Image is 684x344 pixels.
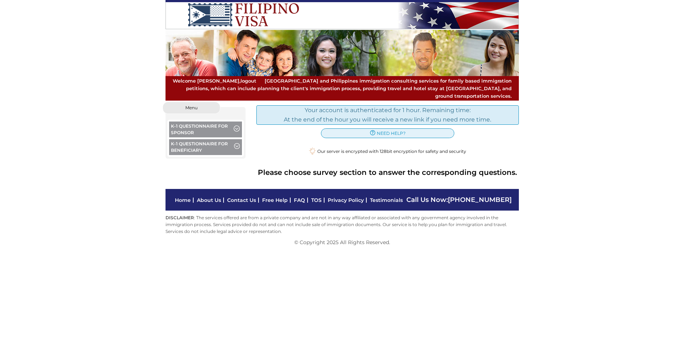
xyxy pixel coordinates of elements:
[256,105,519,124] div: Your account is authenticated for 1 hour. Remaining time: At the end of the hour you will receive...
[163,102,220,114] button: Menu
[377,130,406,137] span: need help?
[294,197,305,203] a: FAQ
[321,128,454,138] a: need help?
[317,148,466,155] span: Our server is encrypted with 128bit encryption for safety and security
[240,78,256,84] a: logout
[311,197,322,203] a: TOS
[166,214,519,235] p: : The services offered are from a private company and are not in any way affiliated or associated...
[173,77,512,100] span: [GEOGRAPHIC_DATA] and Philippines immigration consulting services for family based immigration pe...
[328,197,364,203] a: Privacy Policy
[406,196,512,204] span: Call Us Now:
[166,238,519,246] p: © Copyright 2025 All Rights Reserved.
[370,197,403,203] a: Testimonials
[175,197,191,203] a: Home
[258,167,517,178] b: Please choose survey section to answer the corresponding questions.
[262,197,288,203] a: Free Help
[227,197,256,203] a: Contact Us
[173,77,256,85] span: Welcome [PERSON_NAME],
[197,197,221,203] a: About Us
[166,215,194,220] strong: DISCLAIMER
[448,196,512,204] a: [PHONE_NUMBER]
[169,122,242,139] button: K-1 Questionnaire for Sponsor
[185,106,198,110] span: Menu
[169,139,242,157] button: K-1 Questionnaire for Beneficiary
